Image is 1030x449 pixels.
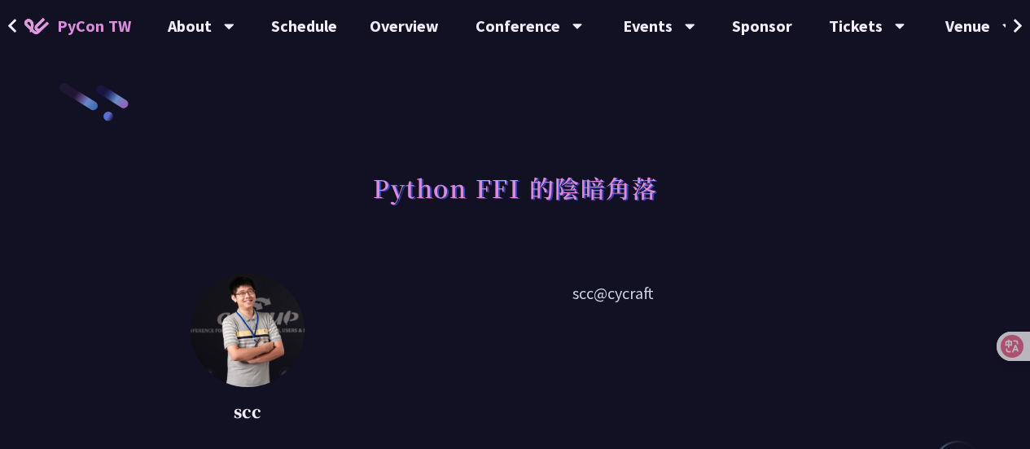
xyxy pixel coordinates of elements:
[8,6,147,46] a: PyCon TW
[345,281,880,428] p: scc@cycraft
[57,14,131,38] span: PyCon TW
[24,18,49,34] img: Home icon of PyCon TW 2025
[191,273,305,387] img: scc
[191,399,305,424] p: scc
[373,163,657,212] h1: Python FFI 的陰暗角落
